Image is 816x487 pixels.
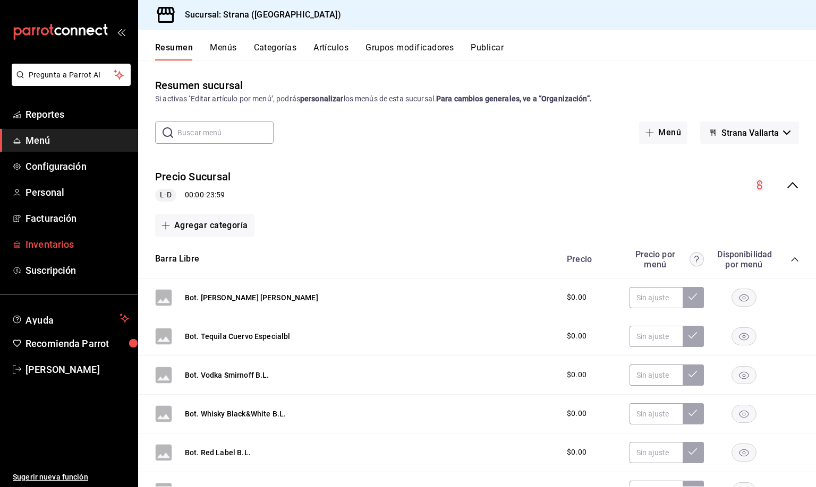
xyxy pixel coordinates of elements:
[717,249,770,269] div: Disponibilidad por menú
[13,472,129,483] span: Sugerir nueva función
[176,8,341,21] h3: Sucursal: Strana ([GEOGRAPHIC_DATA])
[25,263,129,277] span: Suscripción
[12,64,131,86] button: Pregunta a Parrot AI
[155,253,199,265] button: Barra Libre
[567,447,586,458] span: $0.00
[25,159,129,173] span: Configuración
[365,42,454,60] button: Grupos modificadores
[25,211,129,225] span: Facturación
[25,133,129,147] span: Menú
[25,107,129,121] span: Reportes
[155,42,816,60] div: navigation tabs
[630,442,683,463] input: Sin ajuste
[630,364,683,386] input: Sin ajuste
[156,189,175,201] span: L-D
[29,69,114,81] span: Pregunta a Parrot AI
[313,42,348,60] button: Artículos
[630,403,683,424] input: Sin ajuste
[436,94,592,103] strong: Para cambios generales, ve a “Organización”.
[630,287,683,308] input: Sin ajuste
[185,292,318,303] button: Bot. [PERSON_NAME] [PERSON_NAME]
[25,237,129,251] span: Inventarios
[155,93,799,105] div: Si activas ‘Editar artículo por menú’, podrás los menús de esta sucursal.
[567,369,586,380] span: $0.00
[155,169,231,185] button: Precio Sucursal
[25,336,129,351] span: Recomienda Parrot
[155,189,231,202] div: 00:00 - 23:59
[721,128,779,138] span: Strana Vallarta
[185,447,251,458] button: Bot. Red Label B.L.
[630,326,683,347] input: Sin ajuste
[700,121,799,144] button: Strana Vallarta
[155,77,243,93] div: Resumen sucursal
[25,312,115,325] span: Ayuda
[567,292,586,303] span: $0.00
[300,94,344,103] strong: personalizar
[790,255,799,264] button: collapse-category-row
[117,28,125,36] button: open_drawer_menu
[138,161,816,210] div: collapse-menu-row
[567,331,586,342] span: $0.00
[185,331,291,342] button: Bot. Tequila Cuervo Especialbl
[25,362,129,377] span: [PERSON_NAME]
[556,254,624,264] div: Precio
[177,122,274,143] input: Buscar menú
[471,42,504,60] button: Publicar
[25,185,129,199] span: Personal
[254,42,297,60] button: Categorías
[155,42,193,60] button: Resumen
[155,214,254,237] button: Agregar categoría
[7,77,131,88] a: Pregunta a Parrot AI
[567,408,586,419] span: $0.00
[185,370,269,380] button: Bot. Vodka Smirnoff B.L.
[185,408,286,419] button: Bot. Whisky Black&White B.L.
[639,121,687,144] button: Menú
[630,249,704,269] div: Precio por menú
[210,42,236,60] button: Menús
